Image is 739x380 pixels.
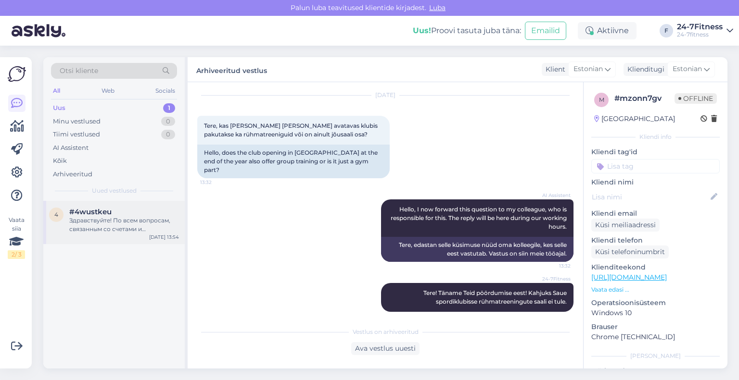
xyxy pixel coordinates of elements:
span: Uued vestlused [92,186,137,195]
span: #4wustkeu [69,208,112,216]
div: Здравствуйте! По всем вопросам, связанным со счетами и задолженностями, просим Вас обращаться по ... [69,216,179,233]
span: Offline [675,93,717,104]
div: AI Assistent [53,143,89,153]
a: 24-7Fitness24-7fitness [677,23,733,38]
div: Uus [53,103,65,113]
a: [URL][DOMAIN_NAME] [591,273,667,282]
div: 2 / 3 [8,250,25,259]
div: [DATE] [197,91,573,99]
div: Arhiveeritud [53,170,92,179]
div: Minu vestlused [53,117,101,126]
span: Tere, kas [PERSON_NAME] [PERSON_NAME] avatavas klubis pakutakse ka rühmatreeniguid või on ainult ... [204,122,379,138]
div: F [660,24,673,37]
p: Operatsioonisüsteem [591,298,720,308]
div: 0 [161,117,175,126]
div: Socials [153,85,177,97]
p: Kliendi tag'id [591,147,720,157]
div: All [51,85,62,97]
div: Küsi telefoninumbrit [591,245,669,258]
div: 1 [163,103,175,113]
div: Hello, does the club opening in [GEOGRAPHIC_DATA] at the end of the year also offer group trainin... [197,145,390,178]
div: Küsi meiliaadressi [591,219,660,232]
button: Emailid [525,22,566,40]
p: Brauser [591,322,720,332]
span: Otsi kliente [60,66,98,76]
span: Estonian [573,64,603,74]
span: 13:32 [200,179,236,186]
span: Luba [426,3,448,12]
div: Aktiivne [578,22,637,39]
span: Vestlus on arhiveeritud [353,328,419,336]
span: 24-7Fitness [535,275,571,282]
span: Tere! Täname Teid pöördumise eest! Kahjuks Saue spordiklubisse rühmatreeningute saali ei tule. [423,289,568,305]
div: Proovi tasuta juba täna: [413,25,521,37]
div: Tere, edastan selle küsimuse nüüd oma kolleegile, kes selle eest vastutab. Vastus on siin meie tö... [381,237,573,262]
div: [DATE] 13:54 [149,233,179,241]
p: Kliendi telefon [591,235,720,245]
input: Lisa tag [591,159,720,173]
span: AI Assistent [535,192,571,199]
div: 24-7fitness [677,31,723,38]
div: Klient [542,64,565,74]
span: 13:32 [535,262,571,270]
p: Chrome [TECHNICAL_ID] [591,332,720,342]
p: Märkmed [591,366,720,376]
div: 24-7Fitness [677,23,723,31]
p: Klienditeekond [591,262,720,272]
span: Hello, I now forward this question to my colleague, who is responsible for this. The reply will b... [391,206,568,230]
p: Vaata edasi ... [591,285,720,294]
div: Klienditugi [624,64,664,74]
p: Kliendi email [591,208,720,219]
input: Lisa nimi [592,192,709,202]
img: Askly Logo [8,65,26,83]
div: Ava vestlus uuesti [351,342,420,355]
div: Kõik [53,156,67,166]
b: Uus! [413,26,431,35]
div: [GEOGRAPHIC_DATA] [594,114,675,124]
div: Vaata siia [8,216,25,259]
label: Arhiveeritud vestlus [196,63,267,76]
p: Kliendi nimi [591,177,720,187]
div: Kliendi info [591,133,720,141]
span: m [599,96,604,103]
span: 4 [54,211,58,218]
div: 0 [161,130,175,139]
div: Web [100,85,116,97]
div: # mzonn7gv [614,93,675,104]
div: Tiimi vestlused [53,130,100,139]
div: [PERSON_NAME] [591,352,720,360]
span: 13:36 [535,312,571,319]
span: Estonian [673,64,702,74]
p: Windows 10 [591,308,720,318]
